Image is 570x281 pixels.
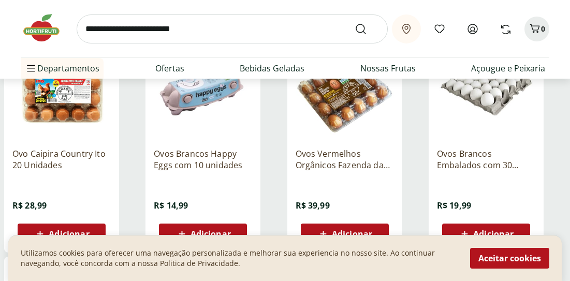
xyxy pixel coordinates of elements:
[155,62,184,75] a: Ofertas
[240,62,304,75] a: Bebidas Geladas
[77,14,388,43] input: search
[442,224,530,244] button: Adicionar
[159,224,247,244] button: Adicionar
[12,200,47,211] span: R$ 28,99
[12,41,111,140] img: Ovo Caipira Country Ito 20 Unidades
[191,230,231,238] span: Adicionar
[437,200,471,211] span: R$ 19,99
[12,148,111,171] a: Ovo Caipira Country Ito 20 Unidades
[541,24,545,34] span: 0
[355,23,379,35] button: Submit Search
[21,12,72,43] img: Hortifruti
[154,148,252,171] a: Ovos Brancos Happy Eggs com 10 unidades
[437,41,535,140] img: Ovos Brancos Embalados com 30 unidades
[18,224,106,244] button: Adicionar
[154,41,252,140] img: Ovos Brancos Happy Eggs com 10 unidades
[154,200,188,211] span: R$ 14,99
[437,148,535,171] a: Ovos Brancos Embalados com 30 unidades
[25,56,37,81] button: Menu
[332,230,372,238] span: Adicionar
[296,200,330,211] span: R$ 39,99
[524,17,549,41] button: Carrinho
[296,148,394,171] a: Ovos Vermelhos Orgânicos Fazenda da Toca com 20 Unidades
[470,248,549,269] button: Aceitar cookies
[296,41,394,140] img: Ovos Vermelhos Orgânicos Fazenda da Toca com 20 Unidades
[49,230,89,238] span: Adicionar
[360,62,416,75] a: Nossas Frutas
[473,230,514,238] span: Adicionar
[301,224,389,244] button: Adicionar
[471,62,545,75] a: Açougue e Peixaria
[25,56,99,81] span: Departamentos
[21,248,458,269] p: Utilizamos cookies para oferecer uma navegação personalizada e melhorar sua experiencia no nosso ...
